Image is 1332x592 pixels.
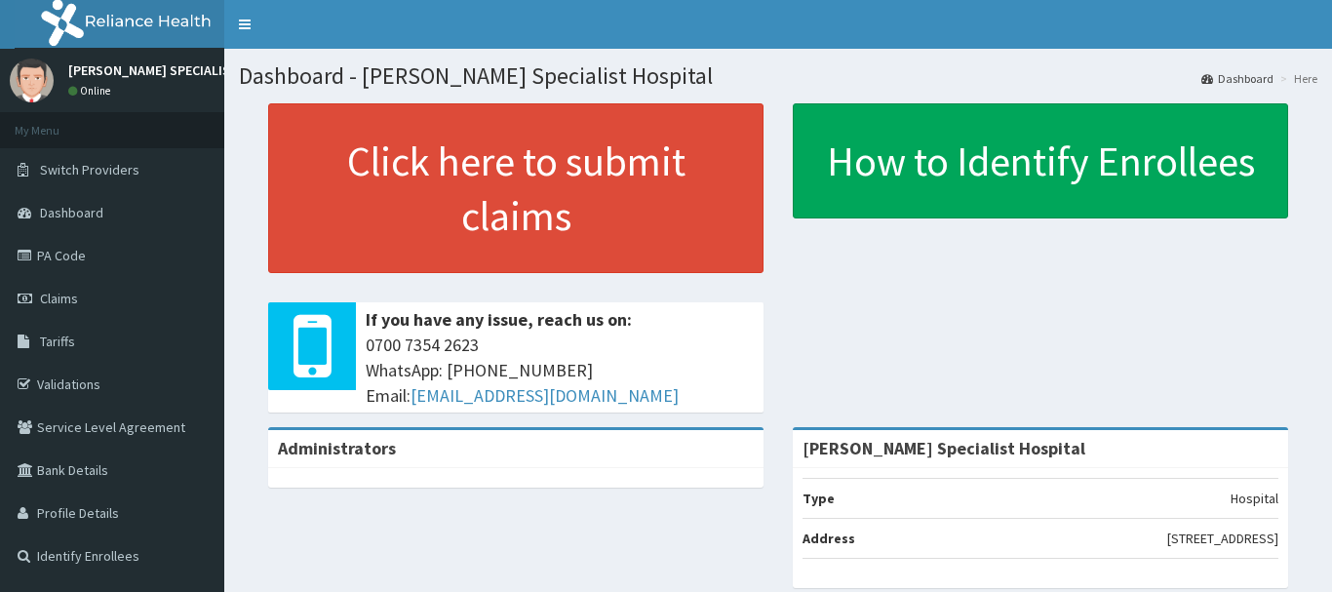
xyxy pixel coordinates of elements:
a: Dashboard [1201,70,1273,87]
a: Online [68,84,115,98]
span: Claims [40,290,78,307]
b: If you have any issue, reach us on: [366,308,632,331]
a: How to Identify Enrollees [793,103,1288,218]
strong: [PERSON_NAME] Specialist Hospital [803,437,1085,459]
a: Click here to submit claims [268,103,764,273]
p: [PERSON_NAME] SPECIALIST HOSPITAL [68,63,302,77]
b: Address [803,530,855,547]
h1: Dashboard - [PERSON_NAME] Specialist Hospital [239,63,1317,89]
b: Administrators [278,437,396,459]
span: Tariffs [40,333,75,350]
li: Here [1275,70,1317,87]
span: 0700 7354 2623 WhatsApp: [PHONE_NUMBER] Email: [366,333,754,408]
img: User Image [10,59,54,102]
a: [EMAIL_ADDRESS][DOMAIN_NAME] [411,384,679,407]
b: Type [803,490,835,507]
p: [STREET_ADDRESS] [1167,529,1278,548]
p: Hospital [1231,489,1278,508]
span: Dashboard [40,204,103,221]
span: Switch Providers [40,161,139,178]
